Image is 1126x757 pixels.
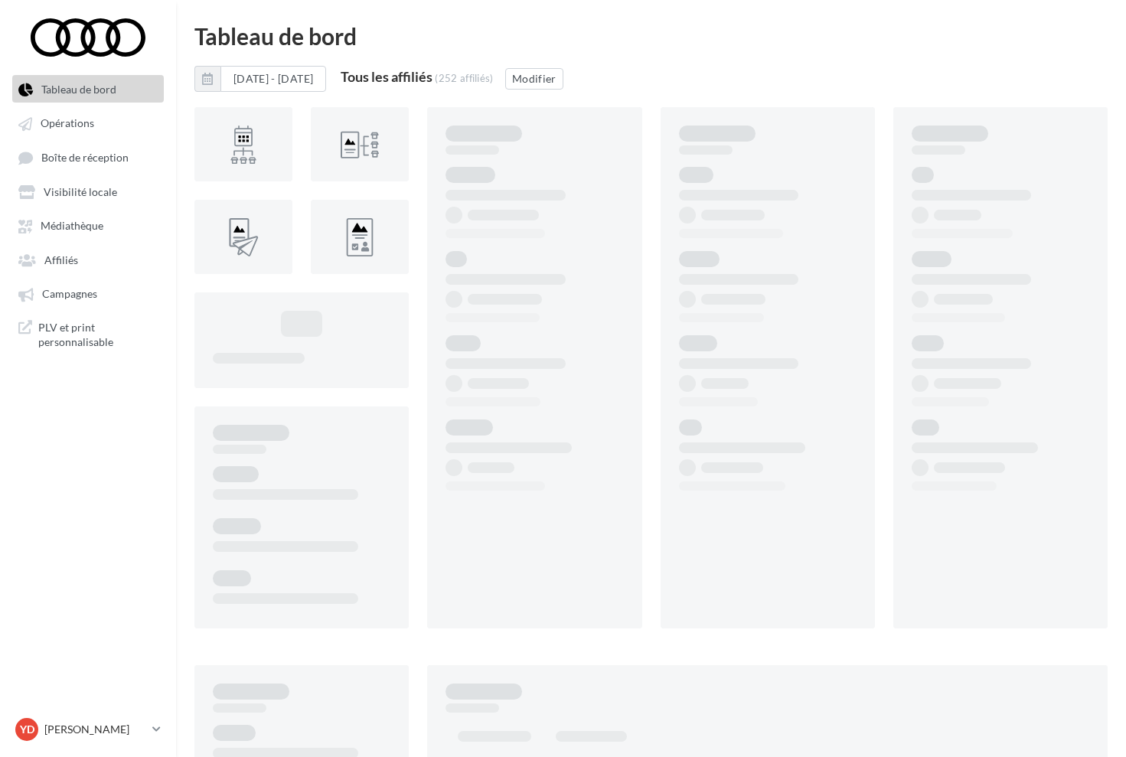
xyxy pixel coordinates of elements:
[9,178,167,205] a: Visibilité locale
[42,288,97,301] span: Campagnes
[194,24,1108,47] div: Tableau de bord
[44,185,117,198] span: Visibilité locale
[41,83,116,96] span: Tableau de bord
[9,314,167,356] a: PLV et print personnalisable
[38,320,158,350] span: PLV et print personnalisable
[41,220,103,233] span: Médiathèque
[41,117,94,130] span: Opérations
[41,151,129,164] span: Boîte de réception
[194,66,326,92] button: [DATE] - [DATE]
[9,279,167,307] a: Campagnes
[9,75,167,103] a: Tableau de bord
[9,109,167,136] a: Opérations
[220,66,326,92] button: [DATE] - [DATE]
[9,143,167,171] a: Boîte de réception
[9,211,167,239] a: Médiathèque
[341,70,432,83] div: Tous les affiliés
[505,68,563,90] button: Modifier
[12,715,164,744] a: YD [PERSON_NAME]
[44,722,146,737] p: [PERSON_NAME]
[435,72,494,84] div: (252 affiliés)
[44,253,78,266] span: Affiliés
[9,246,167,273] a: Affiliés
[20,722,34,737] span: YD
